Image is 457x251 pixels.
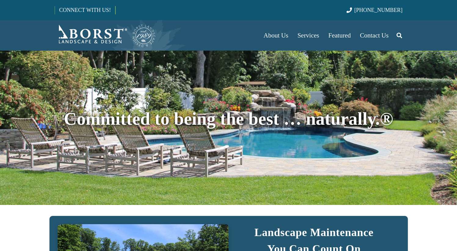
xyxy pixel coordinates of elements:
a: [PHONE_NUMBER] [346,7,402,13]
span: Featured [328,32,351,39]
a: CONNECT WITH US! [55,3,115,17]
a: Services [293,20,324,51]
a: Search [393,28,405,43]
a: About Us [259,20,293,51]
strong: Landscape Maintenance [254,226,373,238]
span: Committed to being the best … naturally.® [64,109,393,129]
span: About Us [263,32,288,39]
span: Services [297,32,319,39]
a: Contact Us [355,20,393,51]
span: Contact Us [360,32,389,39]
a: Borst-Logo [55,23,156,48]
span: [PHONE_NUMBER] [354,7,403,13]
a: Featured [324,20,355,51]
